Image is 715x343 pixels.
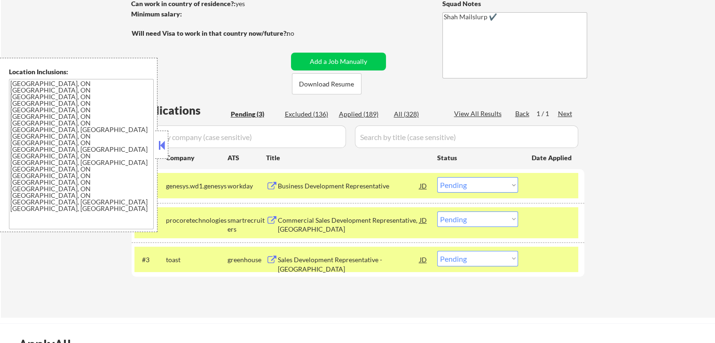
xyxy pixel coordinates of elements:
input: Search by title (case sensitive) [355,125,578,148]
div: Back [515,109,530,118]
div: Location Inclusions: [9,67,154,77]
strong: Minimum salary: [131,10,182,18]
div: Next [558,109,573,118]
div: Status [437,149,518,166]
div: workday [228,181,266,191]
div: All (328) [394,109,441,119]
button: Add a Job Manually [291,53,386,70]
div: Commercial Sales Development Representative, [GEOGRAPHIC_DATA] [278,216,420,234]
div: toast [166,255,228,265]
div: genesys.wd1.genesys [166,181,228,191]
div: View All Results [454,109,504,118]
div: ATS [228,153,266,163]
div: Applied (189) [339,109,386,119]
div: Pending (3) [231,109,278,119]
button: Download Resume [292,73,361,94]
div: no [287,29,314,38]
div: JD [419,251,428,268]
div: Applications [134,105,228,116]
div: Sales Development Representative - [GEOGRAPHIC_DATA] [278,255,420,273]
div: 1 / 1 [536,109,558,118]
div: JD [419,211,428,228]
div: Excluded (136) [285,109,332,119]
div: Title [266,153,428,163]
div: JD [419,177,428,194]
div: #3 [142,255,158,265]
div: procoretechnologies [166,216,228,225]
div: smartrecruiters [228,216,266,234]
div: Company [166,153,228,163]
strong: Will need Visa to work in that country now/future?: [132,29,288,37]
input: Search by company (case sensitive) [134,125,346,148]
div: Date Applied [532,153,573,163]
div: greenhouse [228,255,266,265]
div: Business Development Representative [278,181,420,191]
